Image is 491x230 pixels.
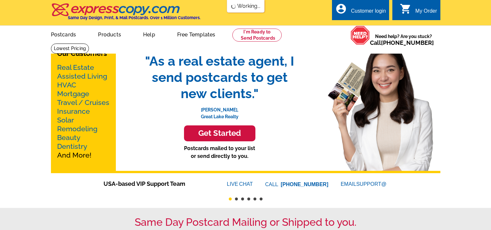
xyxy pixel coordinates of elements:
button: 3 of 6 [241,198,244,200]
i: shopping_cart [400,3,411,15]
div: My Order [415,8,437,17]
a: Same Day Design, Print, & Mail Postcards. Over 1 Million Customers. [51,8,201,20]
a: Postcards [41,26,87,42]
a: Beauty [57,134,80,142]
button: 1 of 6 [229,198,232,200]
p: Postcards mailed to your list or send directly to you. [139,145,301,160]
h4: Same Day Design, Print, & Mail Postcards. Over 1 Million Customers. [68,15,201,20]
font: CALL [265,181,279,188]
a: Free Templates [167,26,226,42]
a: HVAC [57,81,76,89]
a: Remodeling [57,125,97,133]
a: Mortgage [57,90,89,98]
a: account_circle Customer login [335,7,386,15]
img: loading... [231,4,236,9]
a: [PHONE_NUMBER] [281,182,328,187]
p: And More! [57,63,110,160]
button: 5 of 6 [253,198,256,200]
a: Travel / Cruises [57,98,109,107]
img: help [350,26,370,45]
button: 6 of 6 [260,198,263,200]
span: USA-based VIP Support Team [104,179,207,188]
button: 2 of 6 [235,198,238,200]
h3: Get Started [192,129,247,138]
a: [PHONE_NUMBER] [381,39,434,46]
span: Need help? Are you stuck? [370,33,437,46]
button: 4 of 6 [247,198,250,200]
font: LIVE [227,180,239,188]
font: SUPPORT@ [356,180,387,188]
a: Real Estate [57,63,94,71]
a: Help [133,26,166,42]
a: Dentistry [57,142,87,150]
i: account_circle [335,3,347,15]
span: "As a real estate agent, I send postcards to get new clients." [139,53,301,102]
p: [PERSON_NAME], Great Lake Realty [139,102,301,120]
a: Products [88,26,131,42]
a: EMAILSUPPORT@ [341,181,387,187]
a: Get Started [139,125,301,141]
a: Assisted Living [57,72,107,80]
a: shopping_cart My Order [400,7,437,15]
a: Insurance [57,107,90,115]
span: Call [370,39,434,46]
a: Solar [57,116,74,124]
div: Customer login [351,8,386,17]
a: LIVECHAT [227,181,253,187]
h1: Same Day Postcard Mailing or Shipped to you. [51,216,440,228]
